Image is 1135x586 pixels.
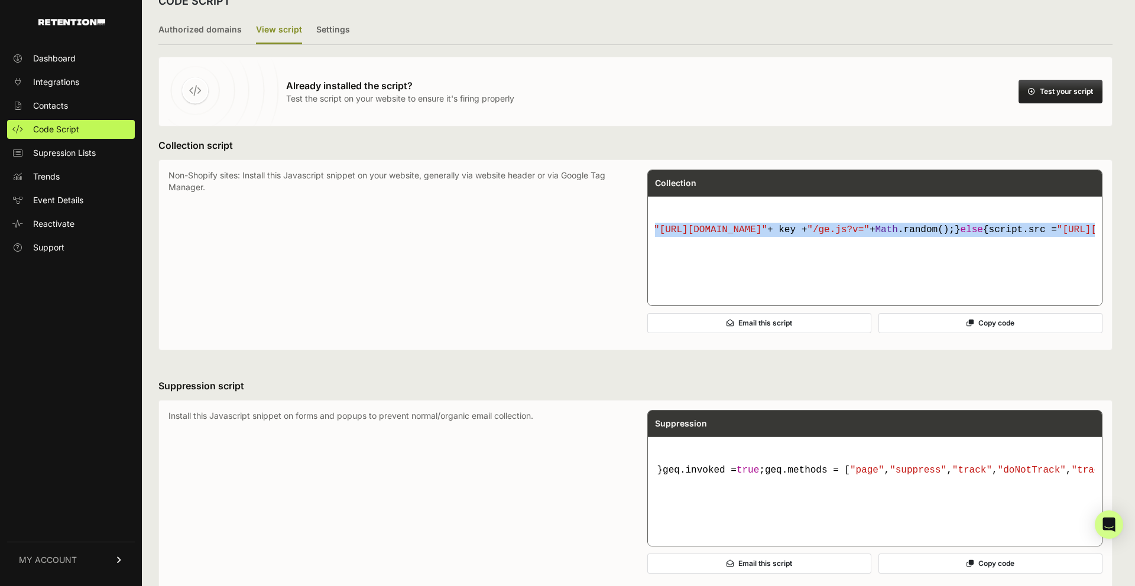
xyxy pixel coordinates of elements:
[38,19,105,25] img: Retention.com
[655,458,1095,510] code: geq.suppress()
[7,73,135,92] a: Integrations
[654,224,767,235] span: "[URL][DOMAIN_NAME]"
[807,224,870,235] span: "/ge.js?v="
[286,93,514,105] p: Test the script on your website to ensure it's firing properly
[7,96,135,115] a: Contacts
[7,167,135,186] a: Trends
[647,313,871,333] button: Email this script
[33,147,96,159] span: Supression Lists
[7,191,135,210] a: Event Details
[998,465,1066,476] span: "doNotTrack"
[7,238,135,257] a: Support
[19,554,77,566] span: MY ACCOUNT
[168,410,624,581] p: Install this Javascript snippet on forms and popups to prevent normal/organic email collection.
[33,194,83,206] span: Event Details
[33,76,79,88] span: Integrations
[7,120,135,139] a: Code Script
[878,313,1102,333] button: Copy code
[647,554,871,574] button: Email this script
[33,123,79,135] span: Code Script
[648,170,1102,196] div: Collection
[890,465,946,476] span: "suppress"
[7,214,135,233] a: Reactivate
[158,17,242,44] label: Authorized domains
[952,465,992,476] span: "track"
[33,100,68,112] span: Contacts
[256,17,302,44] label: View script
[316,17,350,44] label: Settings
[33,242,64,253] span: Support
[33,218,74,230] span: Reactivate
[286,79,514,93] h3: Already installed the script?
[878,554,1102,574] button: Copy code
[961,224,983,235] span: else
[7,144,135,162] a: Supression Lists
[168,170,624,340] p: Non-Shopify sites: Install this Javascript snippet on your website, generally via website header ...
[33,53,76,64] span: Dashboard
[648,411,1102,437] div: Suppression
[655,218,1095,270] code: [DOMAIN_NAME]()
[33,171,60,183] span: Trends
[1019,80,1102,103] button: Test your script
[158,379,1113,393] h3: Suppression script
[7,542,135,578] a: MY ACCOUNT
[850,465,884,476] span: "page"
[158,138,1113,152] h3: Collection script
[1095,510,1123,539] div: Open Intercom Messenger
[875,224,898,235] span: Math
[737,465,759,476] span: true
[7,49,135,68] a: Dashboard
